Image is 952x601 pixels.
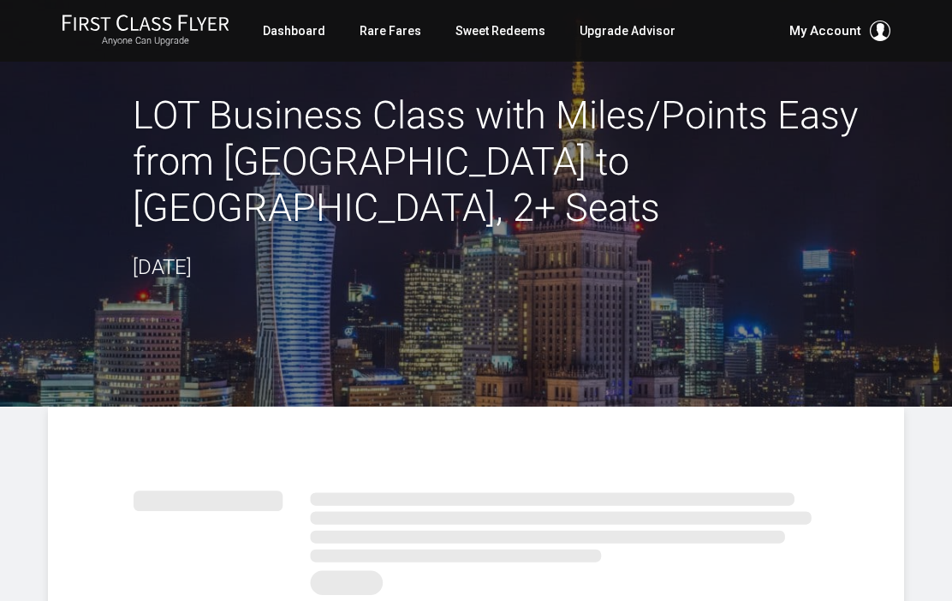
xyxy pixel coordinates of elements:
a: First Class FlyerAnyone Can Upgrade [62,14,229,48]
a: Dashboard [263,15,325,46]
button: My Account [789,21,890,41]
time: [DATE] [133,255,192,279]
small: Anyone Can Upgrade [62,35,229,47]
a: Rare Fares [360,15,421,46]
a: Sweet Redeems [455,15,545,46]
span: My Account [789,21,861,41]
a: Upgrade Advisor [580,15,675,46]
h2: LOT Business Class with Miles/Points Easy from [GEOGRAPHIC_DATA] to [GEOGRAPHIC_DATA], 2+ Seats [133,92,869,231]
img: First Class Flyer [62,14,229,32]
